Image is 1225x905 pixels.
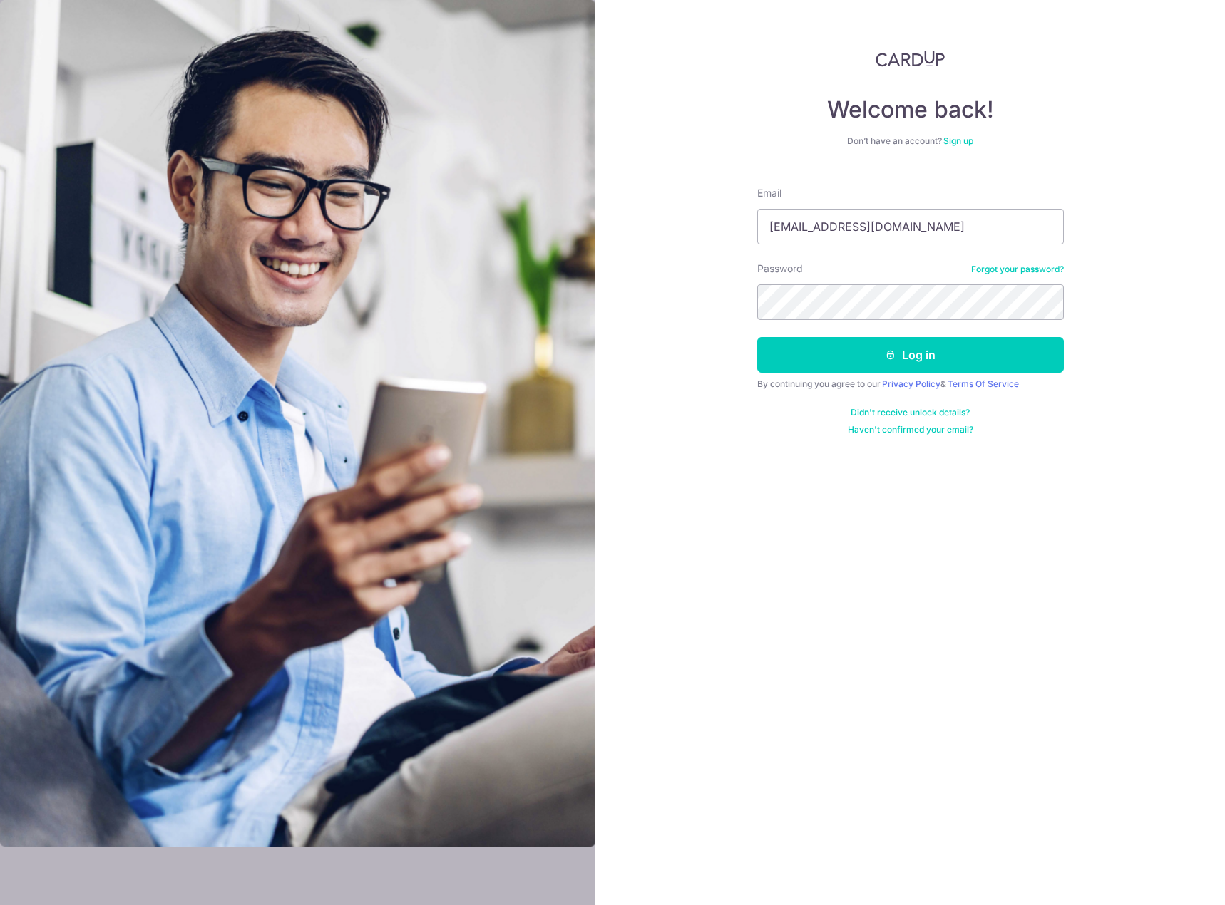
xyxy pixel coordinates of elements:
[943,135,973,146] a: Sign up
[757,262,803,276] label: Password
[757,135,1064,147] div: Don’t have an account?
[848,424,973,435] a: Haven't confirmed your email?
[882,378,940,389] a: Privacy Policy
[757,209,1064,244] input: Enter your Email
[757,378,1064,390] div: By continuing you agree to our &
[876,50,945,67] img: CardUp Logo
[851,407,970,418] a: Didn't receive unlock details?
[757,337,1064,373] button: Log in
[971,264,1064,275] a: Forgot your password?
[948,378,1019,389] a: Terms Of Service
[757,186,781,200] label: Email
[757,95,1064,124] h4: Welcome back!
